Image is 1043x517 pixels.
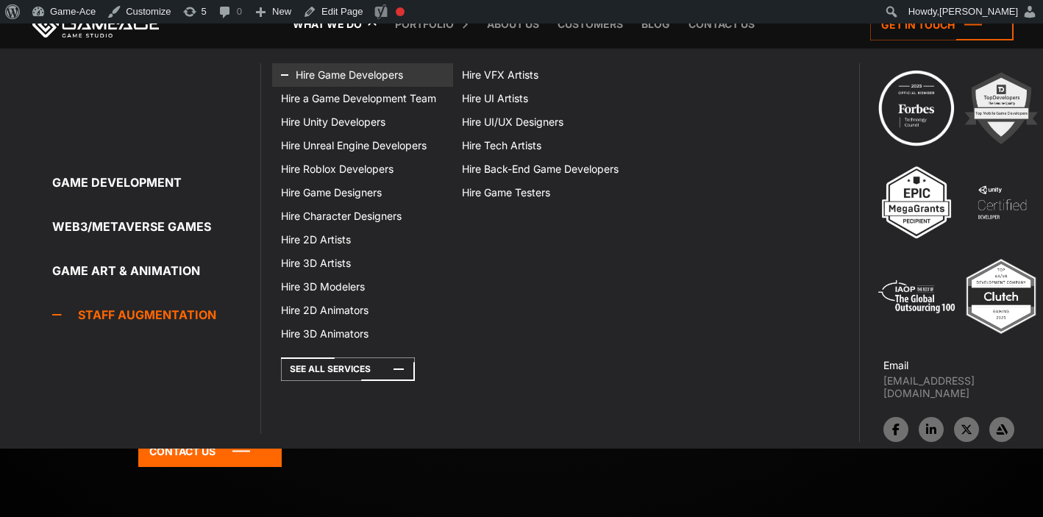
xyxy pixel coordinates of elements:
[453,63,634,87] a: Hire VFX Artists
[453,87,634,110] a: Hire UI Artists
[961,256,1042,337] img: Top ar vr development company gaming 2025 game ace
[272,252,453,275] a: Hire 3D Artists
[453,157,634,181] a: Hire Back-End Game Developers
[272,228,453,252] a: Hire 2D Artists
[52,300,260,329] a: Staff Augmentation
[453,181,634,204] a: Hire Game Testers
[876,162,957,243] img: 3
[961,68,1042,149] img: 2
[453,110,634,134] a: Hire UI/UX Designers
[272,275,453,299] a: Hire 3D Modelers
[396,7,405,16] div: Focus keyphrase not set
[272,110,453,134] a: Hire Unity Developers
[272,87,453,110] a: Hire a Game Development Team
[138,435,282,467] a: Contact Us
[52,212,260,241] a: Web3/Metaverse Games
[272,299,453,322] a: Hire 2D Animators
[939,6,1018,17] span: [PERSON_NAME]
[453,134,634,157] a: Hire Tech Artists
[52,256,260,285] a: Game Art & Animation
[961,162,1042,243] img: 4
[272,204,453,228] a: Hire Character Designers
[272,322,453,346] a: Hire 3D Animators
[272,134,453,157] a: Hire Unreal Engine Developers
[876,256,957,337] img: 5
[272,63,453,87] a: Hire Game Developers
[272,157,453,181] a: Hire Roblox Developers
[870,9,1014,40] a: Get in touch
[876,68,957,149] img: Technology council badge program ace 2025 game ace
[883,359,908,371] strong: Email
[281,357,415,381] a: See All Services
[52,168,260,197] a: Game development
[883,374,1043,399] a: [EMAIL_ADDRESS][DOMAIN_NAME]
[272,181,453,204] a: Hire Game Designers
